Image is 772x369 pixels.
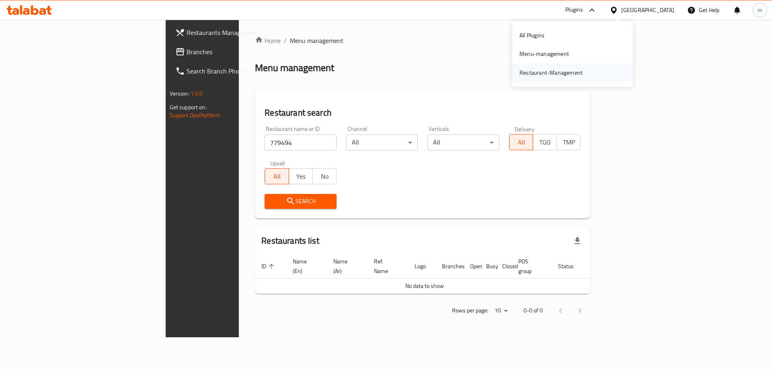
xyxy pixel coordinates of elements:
[519,49,569,58] div: Menu-management
[480,254,496,279] th: Busy
[758,6,762,14] span: m
[621,6,674,14] div: [GEOGRAPHIC_DATA]
[289,168,313,184] button: Yes
[464,254,480,279] th: Open
[533,134,557,150] button: TGO
[265,168,289,184] button: All
[261,235,319,247] h2: Restaurants list
[261,261,277,271] span: ID
[509,134,533,150] button: All
[187,66,288,76] span: Search Branch Phone
[170,110,221,120] a: Support.OpsPlatform
[268,171,285,182] span: All
[560,137,577,148] span: TMP
[265,194,337,209] button: Search
[170,88,189,99] span: Version:
[265,107,581,119] h2: Restaurant search
[518,257,542,276] span: POS group
[491,305,511,317] div: Rows per page:
[435,254,464,279] th: Branches
[293,257,317,276] span: Name (En)
[408,254,435,279] th: Logo
[496,254,512,279] th: Closed
[169,23,295,42] a: Restaurants Management
[519,68,583,77] div: Restaurant-Management
[191,88,203,99] span: 1.0.0
[568,231,587,251] div: Export file
[565,5,583,15] div: Plugins
[187,47,288,57] span: Branches
[427,135,499,151] div: All
[292,171,310,182] span: Yes
[255,254,622,294] table: enhanced table
[346,135,418,151] div: All
[312,168,337,184] button: No
[169,42,295,61] a: Branches
[265,135,337,151] input: Search for restaurant name or ID..
[169,61,295,81] a: Search Branch Phone
[255,61,334,74] h2: Menu management
[515,126,535,132] label: Delivery
[374,257,398,276] span: Ref. Name
[270,160,285,166] label: Upsell
[536,137,554,148] span: TGO
[170,102,207,112] span: Get support on:
[452,306,488,316] p: Rows per page:
[513,137,530,148] span: All
[524,306,543,316] p: 0-0 of 0
[405,281,444,291] span: No data to show
[271,196,330,206] span: Search
[316,171,333,182] span: No
[255,36,590,45] nav: breadcrumb
[558,261,584,271] span: Status
[333,257,358,276] span: Name (Ar)
[290,36,343,45] span: Menu management
[187,28,288,37] span: Restaurants Management
[556,134,581,150] button: TMP
[519,31,544,40] div: All Plugins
